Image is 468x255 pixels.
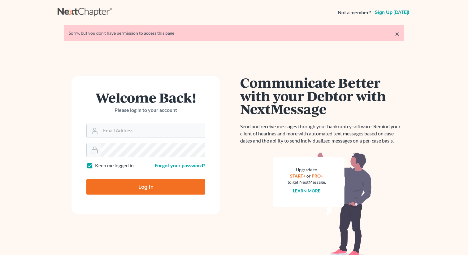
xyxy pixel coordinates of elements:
a: Learn more [293,188,321,193]
input: Email Address [101,124,205,138]
label: Keep me logged in [95,162,134,169]
h1: Welcome Back! [86,91,205,104]
a: START+ [290,173,306,178]
a: × [395,30,399,37]
a: Sign up [DATE]! [374,10,410,15]
span: or [307,173,311,178]
a: Forgot your password? [155,162,205,168]
p: Please log in to your account [86,107,205,114]
div: to get NextMessage. [288,179,326,185]
strong: Not a member? [338,9,371,16]
a: PRO+ [312,173,323,178]
input: Log In [86,179,205,195]
h1: Communicate Better with your Debtor with NextMessage [240,76,404,116]
div: Upgrade to [288,167,326,173]
p: Send and receive messages through your bankruptcy software. Remind your client of hearings and mo... [240,123,404,144]
div: Sorry, but you don't have permission to access this page [69,30,399,36]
